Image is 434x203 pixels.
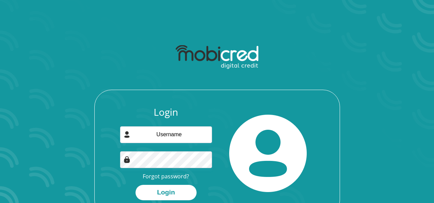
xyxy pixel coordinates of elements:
img: Image [124,156,130,163]
button: Login [136,185,197,200]
a: Forgot password? [143,173,189,180]
img: user-icon image [124,131,130,138]
h3: Login [120,106,212,118]
input: Username [120,126,212,143]
img: mobicred logo [176,45,258,69]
